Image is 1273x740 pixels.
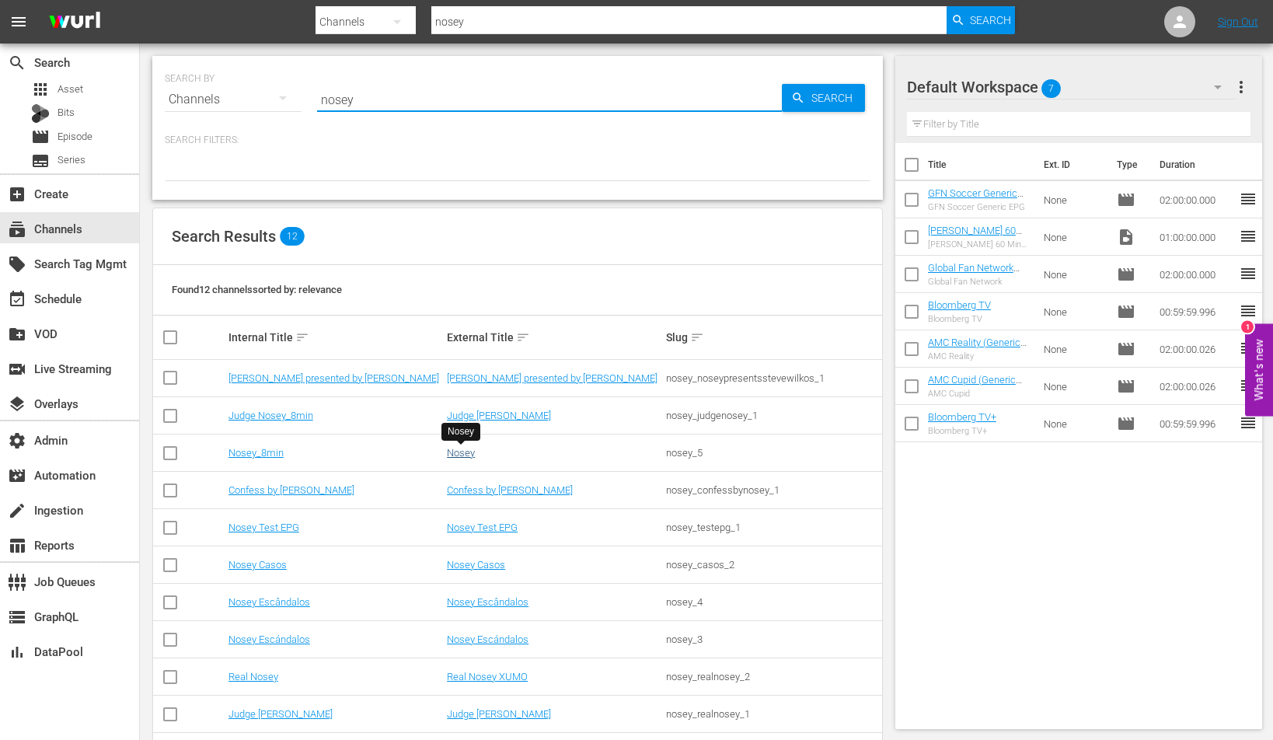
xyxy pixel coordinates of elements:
[31,80,50,99] span: Asset
[1153,181,1239,218] td: 02:00:00.000
[1107,143,1150,187] th: Type
[928,426,996,436] div: Bloomberg TV+
[228,410,313,421] a: Judge Nosey_8min
[1153,330,1239,368] td: 02:00:00.026
[1153,368,1239,405] td: 02:00:00.026
[666,634,880,645] div: nosey_3
[31,152,50,170] span: Series
[165,78,302,121] div: Channels
[1218,16,1258,28] a: Sign Out
[782,84,865,112] button: Search
[1153,405,1239,442] td: 00:59:59.996
[37,4,112,40] img: ans4CAIJ8jUAAAAAAAAAAAAAAAAAAAAAAAAgQb4GAAAAAAAAAAAAAAAAAAAAAAAAJMjXAAAAAAAAAAAAAAAAAAAAAAAAgAT5G...
[1038,181,1111,218] td: None
[58,129,92,145] span: Episode
[447,708,551,720] a: Judge [PERSON_NAME]
[447,328,661,347] div: External Title
[447,484,573,496] a: Confess by [PERSON_NAME]
[1117,340,1135,358] span: Episode
[31,127,50,146] span: Episode
[228,596,310,608] a: Nosey Escândalos
[1239,264,1257,283] span: reorder
[947,6,1015,34] button: Search
[928,389,1031,399] div: AMC Cupid
[58,82,83,97] span: Asset
[928,143,1034,187] th: Title
[8,608,26,627] span: GraphQL
[1153,256,1239,293] td: 02:00:00.000
[1239,414,1257,432] span: reorder
[1239,302,1257,320] span: reorder
[666,372,880,384] div: nosey_noseypresentsstevewilkos_1
[1034,143,1108,187] th: Ext. ID
[1232,78,1250,96] span: more_vert
[690,330,704,344] span: sort
[907,65,1237,109] div: Default Workspace
[1245,324,1273,417] button: Open Feedback Widget
[447,671,528,682] a: Real Nosey XUMO
[928,239,1031,250] div: [PERSON_NAME] 60 Min Loop
[805,84,865,112] span: Search
[666,522,880,533] div: nosey_testepg_1
[1241,321,1254,333] div: 1
[1041,72,1061,105] span: 7
[447,410,551,421] a: Judge [PERSON_NAME]
[8,643,26,661] span: DataPool
[9,12,28,31] span: menu
[666,708,880,720] div: nosey_realnosey_1
[928,277,1031,287] div: Global Fan Network
[1239,339,1257,358] span: reorder
[928,374,1022,397] a: AMC Cupid (Generic EPG)
[928,202,1031,212] div: GFN Soccer Generic EPG
[58,105,75,120] span: Bits
[8,395,26,414] span: Overlays
[295,330,309,344] span: sort
[928,262,1020,285] a: Global Fan Network (Generic EPG)
[928,187,1024,211] a: GFN Soccer Generic EPG
[228,634,310,645] a: Nosey Escándalos
[516,330,530,344] span: sort
[228,447,284,459] a: Nosey_8min
[228,328,442,347] div: Internal Title
[1038,256,1111,293] td: None
[1038,368,1111,405] td: None
[8,466,26,485] span: Automation
[8,501,26,520] span: Ingestion
[666,410,880,421] div: nosey_judgenosey_1
[1239,190,1257,208] span: reorder
[447,559,505,571] a: Nosey Casos
[8,54,26,72] span: Search
[1038,293,1111,330] td: None
[1117,377,1135,396] span: Episode
[447,372,657,384] a: [PERSON_NAME] presented by [PERSON_NAME]
[447,634,528,645] a: Nosey Escándalos
[1239,376,1257,395] span: reorder
[172,227,276,246] span: Search Results
[447,522,518,533] a: Nosey Test EPG
[8,185,26,204] span: Create
[8,290,26,309] span: Schedule
[1117,302,1135,321] span: Episode
[228,372,439,384] a: [PERSON_NAME] presented by [PERSON_NAME]
[228,671,278,682] a: Real Nosey
[1117,190,1135,209] span: Episode
[1117,414,1135,433] span: Episode
[1153,293,1239,330] td: 00:59:59.996
[58,152,85,168] span: Series
[165,134,870,147] p: Search Filters:
[228,522,299,533] a: Nosey Test EPG
[1038,218,1111,256] td: None
[1153,218,1239,256] td: 01:00:00.000
[666,484,880,496] div: nosey_confessbynosey_1
[228,484,354,496] a: Confess by [PERSON_NAME]
[447,447,475,459] a: Nosey
[666,559,880,571] div: nosey_casos_2
[1239,227,1257,246] span: reorder
[970,6,1011,34] span: Search
[8,255,26,274] span: Search Tag Mgmt
[447,596,528,608] a: Nosey Escândalos
[8,360,26,379] span: Live Streaming
[228,708,333,720] a: Judge [PERSON_NAME]
[928,351,1031,361] div: AMC Reality
[928,225,1022,248] a: [PERSON_NAME] 60 Min Loop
